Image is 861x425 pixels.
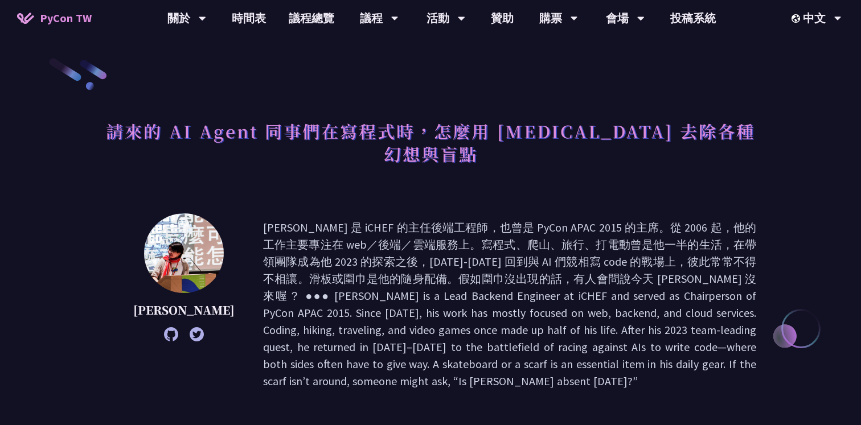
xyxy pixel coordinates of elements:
p: [PERSON_NAME] 是 iCHEF 的主任後端工程師，也曾是 PyCon APAC 2015 的主席。從 2006 起，他的工作主要專注在 web／後端／雲端服務上。寫程式、爬山、旅行、... [263,219,756,390]
h1: 請來的 AI Agent 同事們在寫程式時，怎麼用 [MEDICAL_DATA] 去除各種幻想與盲點 [105,114,756,171]
a: PyCon TW [6,4,103,32]
span: PyCon TW [40,10,92,27]
img: Home icon of PyCon TW 2025 [17,13,34,24]
img: Locale Icon [792,14,803,23]
img: Keith Yang [144,213,224,293]
p: [PERSON_NAME] [133,302,235,319]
